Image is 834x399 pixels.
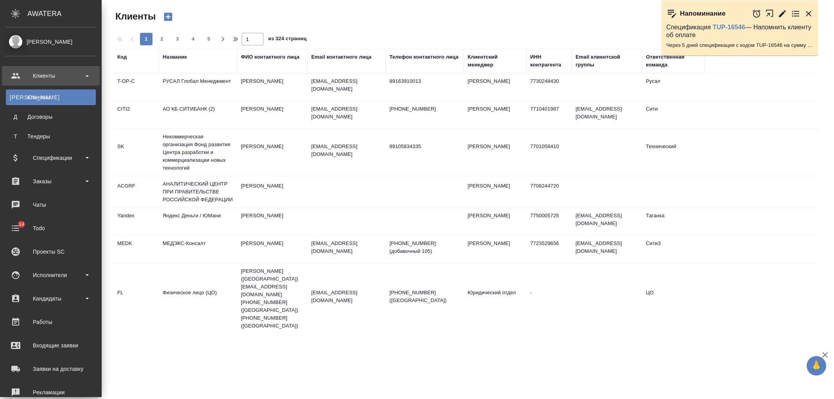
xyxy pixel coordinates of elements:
div: Email клиентской группы [576,53,638,69]
td: Некоммерческая организация Фонд развития Центра разработки и коммерциализации новых технологий [159,129,237,176]
p: [PHONE_NUMBER] ([GEOGRAPHIC_DATA]) [389,289,460,304]
td: [PERSON_NAME] [464,208,526,235]
div: Работы [6,316,96,328]
button: 2 [156,33,168,45]
div: Клиенты [10,93,92,101]
td: CITI2 [113,101,159,129]
p: [EMAIL_ADDRESS][DOMAIN_NAME] [311,240,382,255]
div: Кандидаты [6,293,96,304]
button: 5 [203,33,215,45]
a: Проекты SC [2,242,100,261]
td: [PERSON_NAME] [464,178,526,206]
span: 2 [156,35,168,43]
td: ACGRF [113,178,159,206]
div: [PERSON_NAME] [6,38,96,46]
td: [PERSON_NAME] [464,236,526,263]
td: [EMAIL_ADDRESS][DOMAIN_NAME] [572,208,642,235]
td: - [526,285,572,312]
a: Чаты [2,195,100,215]
td: T-OP-C [113,73,159,101]
td: [PERSON_NAME] [464,73,526,101]
td: 7701058410 [526,139,572,166]
td: Yandex [113,208,159,235]
p: [PHONE_NUMBER] (добавочный 105) [389,240,460,255]
td: [PERSON_NAME] [237,236,307,263]
div: Спецификации [6,152,96,164]
p: [EMAIL_ADDRESS][DOMAIN_NAME] [311,77,382,93]
td: АО КБ СИТИБАНК (2) [159,101,237,129]
div: Клиенты [6,70,96,82]
span: 🙏 [810,358,823,374]
button: Перейти в todo [791,9,800,18]
td: Яндекс Деньги / ЮМани [159,208,237,235]
p: [EMAIL_ADDRESS][DOMAIN_NAME] [311,289,382,304]
td: АНАЛИТИЧЕСКИЙ ЦЕНТР ПРИ ПРАВИТЕЛЬСТВЕ РОССИЙСКОЙ ФЕДЕРАЦИИ [159,176,237,208]
a: TUP-16546 [713,24,745,30]
td: 7708244720 [526,178,572,206]
td: 7730248430 [526,73,572,101]
td: МЕДЭКС-Консалт [159,236,237,263]
td: Таганка [642,208,705,235]
td: ЦО [642,285,705,312]
td: [EMAIL_ADDRESS][DOMAIN_NAME] [572,101,642,129]
p: 89163910013 [389,77,460,85]
a: Работы [2,312,100,332]
td: Физическое лицо (ЦО) [159,285,237,312]
td: 7710401987 [526,101,572,129]
td: [PERSON_NAME] [464,101,526,129]
div: Телефон контактного лица [389,53,459,61]
td: FL [113,285,159,312]
td: РУСАЛ Глобал Менеджмент [159,73,237,101]
a: ТТендеры [6,129,96,144]
div: Входящие заявки [6,340,96,351]
td: SK [113,139,159,166]
div: AWATERA [27,6,102,21]
span: из 324 страниц [268,34,307,45]
div: Название [163,53,187,61]
span: 3 [171,35,184,43]
td: 7750005725 [526,208,572,235]
td: Технический [642,139,705,166]
button: Открыть в новой вкладке [765,5,774,22]
button: Редактировать [778,9,787,18]
td: [PERSON_NAME] [237,178,307,206]
td: [EMAIL_ADDRESS][DOMAIN_NAME] [572,236,642,263]
button: Создать [159,10,178,23]
td: 7723529656 [526,236,572,263]
td: [PERSON_NAME] [237,73,307,101]
div: Email контактного лица [311,53,371,61]
button: Закрыть [804,9,813,18]
td: [PERSON_NAME] ([GEOGRAPHIC_DATA]) [EMAIL_ADDRESS][DOMAIN_NAME] [PHONE_NUMBER] ([GEOGRAPHIC_DATA])... [237,263,307,334]
a: [PERSON_NAME]Клиенты [6,89,96,105]
div: Заказы [6,175,96,187]
button: Отложить [752,9,761,18]
td: Русал [642,73,705,101]
div: Клиентский менеджер [468,53,522,69]
div: Рекламации [6,386,96,398]
a: Заявки на доставку [2,359,100,379]
a: Входящие заявки [2,336,100,355]
p: Напоминание [680,10,726,18]
div: Тендеры [10,132,92,140]
p: Спецификация — Напомнить клиенту об оплате [666,23,813,39]
div: ИНН контрагента [530,53,568,69]
div: Договоры [10,113,92,121]
div: Заявки на доставку [6,363,96,375]
span: 5 [203,35,215,43]
button: 3 [171,33,184,45]
div: Ответственная команда [646,53,701,69]
div: Код [117,53,127,61]
div: Проекты SC [6,246,96,258]
p: [PHONE_NUMBER] [389,105,460,113]
span: Клиенты [113,10,156,23]
td: Юридический отдел [464,285,526,312]
div: ФИО контактного лица [241,53,300,61]
td: [PERSON_NAME] [237,139,307,166]
td: Сити3 [642,236,705,263]
p: [EMAIL_ADDRESS][DOMAIN_NAME] [311,143,382,158]
div: Исполнители [6,269,96,281]
td: MEDK [113,236,159,263]
p: [EMAIL_ADDRESS][DOMAIN_NAME] [311,105,382,121]
p: 89105834335 [389,143,460,150]
div: Чаты [6,199,96,211]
